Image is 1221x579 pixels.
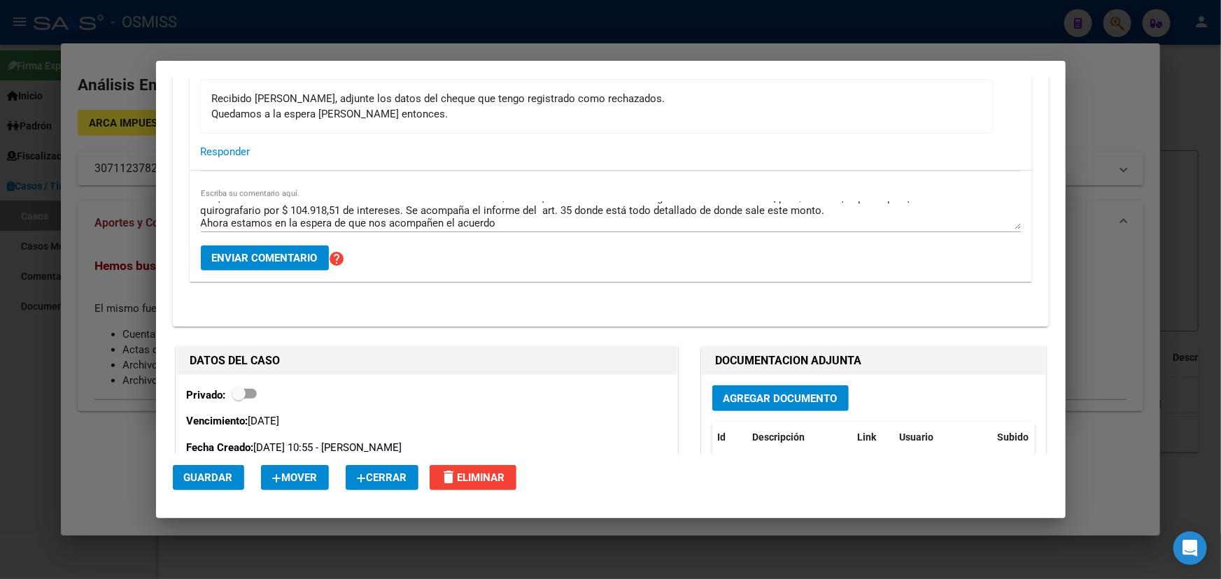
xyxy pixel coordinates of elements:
button: Eliminar [430,465,516,490]
datatable-header-cell: Id [712,422,747,452]
span: Agregar Documento [724,392,838,405]
p: [DATE] [187,413,667,429]
mat-icon: delete [441,469,458,485]
mat-icon: help [329,250,346,267]
span: Id [718,431,726,443]
strong: Fecha Creado: [187,441,254,454]
strong: Vencimiento: [187,415,248,427]
span: Cerrar [357,471,407,484]
datatable-header-cell: Descripción [747,422,852,452]
span: Link [858,431,877,443]
button: Agregar Documento [712,385,849,411]
span: Subido [998,431,1029,443]
datatable-header-cell: Subido [992,422,1062,452]
p: [DATE] 10:55 - [PERSON_NAME] [187,440,667,456]
span: Guardar [184,471,233,484]
div: Open Intercom Messenger [1173,531,1207,565]
span: Eliminar [441,471,505,484]
button: Cerrar [346,465,418,490]
datatable-header-cell: Link [852,422,894,452]
datatable-header-cell: Usuario [894,422,992,452]
div: Recibido [PERSON_NAME], adjunte los datos del cheque que tengo registrado como rechazados. Quedam... [212,91,982,122]
button: Responder [201,139,250,164]
span: Descripción [753,431,805,443]
strong: DATOS DEL CASO [190,354,281,367]
button: Enviar comentario [201,245,329,271]
span: Mover [272,471,318,484]
span: Enviar comentario [212,252,318,264]
span: Responder [201,145,250,158]
strong: Privado: [187,389,226,401]
h1: DOCUMENTACION ADJUNTA [716,352,1031,369]
span: Usuario [900,431,934,443]
button: Guardar [173,465,244,490]
button: Mover [261,465,329,490]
